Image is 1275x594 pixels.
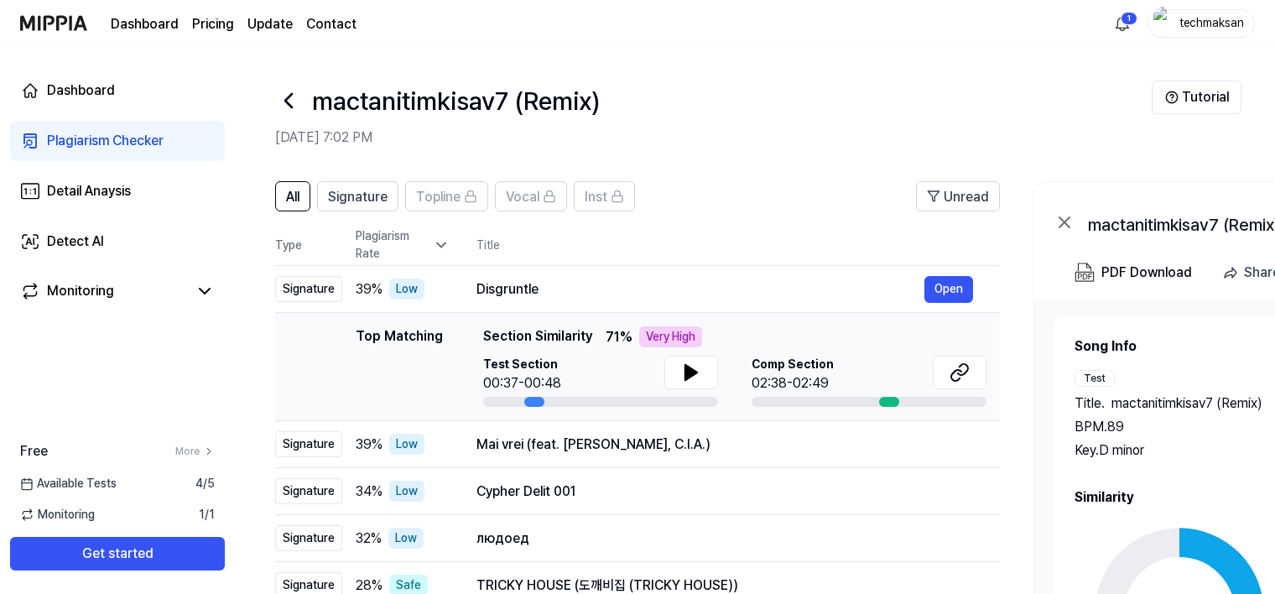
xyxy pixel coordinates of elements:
button: 알림1 [1109,10,1136,37]
div: 02:38-02:49 [752,373,834,393]
button: Vocal [495,181,567,211]
div: Very High [639,326,702,347]
div: Signature [275,478,342,504]
a: Dashboard [10,70,225,111]
span: All [286,187,299,207]
a: Detect AI [10,221,225,262]
button: All [275,181,310,211]
div: Low [388,528,424,549]
span: Signature [328,187,388,207]
img: Help [1165,91,1179,104]
a: Contact [306,14,356,34]
span: Inst [585,187,607,207]
span: 39 % [356,435,382,455]
a: More [175,444,215,459]
span: Topline [416,187,461,207]
div: Signature [275,525,342,551]
span: 71 % [606,327,632,347]
span: 39 % [356,279,382,300]
div: Monitoring [47,281,114,301]
div: Top Matching [356,326,443,407]
a: Dashboard [111,14,179,34]
button: profiletechmaksan [1147,9,1255,38]
div: Dashboard [47,81,115,101]
span: 4 / 5 [195,475,215,492]
img: 알림 [1112,13,1132,34]
div: PDF Download [1101,262,1192,284]
span: 1 / 1 [199,506,215,524]
th: Title [476,225,1000,265]
div: Plagiarism Checker [47,131,164,151]
span: Comp Section [752,356,834,373]
span: Vocal [506,187,539,207]
span: Monitoring [20,506,95,524]
button: Tutorial [1152,81,1241,114]
div: Signature [275,276,342,302]
span: Test Section [483,356,561,373]
div: Plagiarism Rate [356,227,450,263]
div: Test [1075,370,1115,387]
span: Available Tests [20,475,117,492]
span: Section Similarity [483,326,592,347]
div: techmaksan [1179,13,1244,32]
div: Mai vrei (feat. [PERSON_NAME], C.I.A.) [476,435,973,455]
div: Detail Anaysis [47,181,131,201]
span: 32 % [356,529,382,549]
a: Monitoring [20,281,188,301]
div: Disgruntle [476,279,924,300]
div: 1 [1121,12,1137,25]
span: Title . [1075,393,1105,414]
a: Pricing [192,14,234,34]
div: Low [389,481,424,502]
button: Topline [405,181,488,211]
h2: [DATE] 7:02 PM [275,128,1152,148]
div: 00:37-00:48 [483,373,561,393]
th: Type [275,225,342,266]
div: Signature [275,431,342,457]
button: Unread [916,181,1000,211]
div: Low [389,279,424,300]
div: Low [389,434,424,455]
img: PDF Download [1075,263,1095,283]
span: 34 % [356,482,382,502]
span: Free [20,441,48,461]
button: Open [924,276,973,303]
button: Inst [574,181,635,211]
span: mactanitimkisav7 (Remix) [1111,393,1262,414]
button: Get started [10,537,225,571]
a: Update [247,14,293,34]
div: Cypher Delit 001 [476,482,973,502]
button: PDF Download [1071,256,1195,289]
a: Detail Anaysis [10,171,225,211]
div: Detect AI [47,232,104,252]
a: Plagiarism Checker [10,121,225,161]
div: людоед [476,529,973,549]
img: profile [1153,7,1174,40]
button: Signature [317,181,398,211]
h1: mactanitimkisav7 (Remix) [312,82,600,120]
span: Unread [944,187,989,207]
